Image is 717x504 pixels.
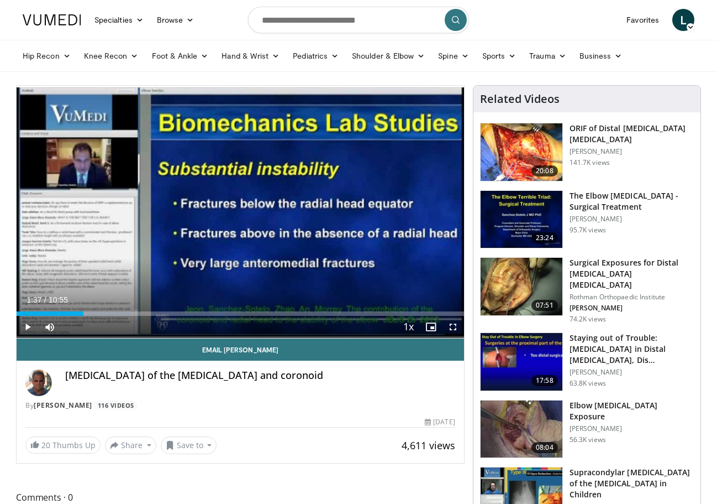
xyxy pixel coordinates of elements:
p: [PERSON_NAME] [570,424,694,433]
img: VuMedi Logo [23,14,81,25]
div: By [25,401,455,411]
p: Rothman Orthopaedic Institute [570,293,694,302]
img: 70322_0000_3.png.150x105_q85_crop-smart_upscale.jpg [481,258,562,315]
p: 63.8K views [570,379,606,388]
h3: Surgical Exposures for Distal [MEDICAL_DATA] [MEDICAL_DATA] [570,257,694,290]
a: 116 Videos [94,401,138,410]
h4: [MEDICAL_DATA] of the [MEDICAL_DATA] and coronoid [65,370,455,382]
button: Playback Rate [398,316,420,338]
p: 95.7K views [570,226,606,235]
span: / [44,295,46,304]
span: 07:51 [531,300,558,311]
p: 74.2K views [570,315,606,324]
a: Hip Recon [16,45,77,67]
h3: ORIF of Distal [MEDICAL_DATA] [MEDICAL_DATA] [570,123,694,145]
h3: Elbow [MEDICAL_DATA] Exposure [570,400,694,422]
a: Shoulder & Elbow [345,45,431,67]
a: Sports [476,45,523,67]
span: 17:58 [531,375,558,386]
span: 08:04 [531,442,558,453]
span: 10:55 [49,295,68,304]
h3: Supracondylar [MEDICAL_DATA] of the [MEDICAL_DATA] in Children [570,467,694,500]
img: heCDP4pTuni5z6vX4xMDoxOjBrO-I4W8_11.150x105_q85_crop-smart_upscale.jpg [481,401,562,458]
button: Save to [161,437,217,454]
a: Email [PERSON_NAME] [17,339,464,361]
span: 4,611 views [402,439,455,452]
input: Search topics, interventions [248,7,469,33]
a: Business [573,45,629,67]
a: Specialties [88,9,150,31]
img: Avatar [25,370,52,396]
a: Pediatrics [286,45,345,67]
p: 141.7K views [570,158,610,167]
button: Share [105,437,156,454]
img: 162531_0000_1.png.150x105_q85_crop-smart_upscale.jpg [481,191,562,248]
h4: Related Videos [480,92,560,106]
a: Knee Recon [77,45,145,67]
div: Progress Bar [17,311,464,316]
a: Browse [150,9,201,31]
span: 20 [41,440,50,450]
a: 20 Thumbs Up [25,437,101,454]
a: Spine [431,45,475,67]
a: 07:51 Surgical Exposures for Distal [MEDICAL_DATA] [MEDICAL_DATA] Rothman Orthopaedic Institute [... [480,257,694,324]
button: Enable picture-in-picture mode [420,316,442,338]
a: 20:08 ORIF of Distal [MEDICAL_DATA] [MEDICAL_DATA] [PERSON_NAME] 141.7K views [480,123,694,181]
a: Foot & Ankle [145,45,215,67]
p: [PERSON_NAME] [570,304,694,313]
a: Hand & Wrist [215,45,286,67]
span: 23:24 [531,232,558,243]
h3: Staying out of Trouble: [MEDICAL_DATA] in Distal [MEDICAL_DATA], Dis… [570,332,694,366]
a: Favorites [620,9,666,31]
img: orif-sanch_3.png.150x105_q85_crop-smart_upscale.jpg [481,123,562,181]
span: 1:37 [27,295,41,304]
p: 56.3K views [570,435,606,444]
a: L [672,9,694,31]
span: 20:08 [531,165,558,176]
p: [PERSON_NAME] [570,215,694,224]
div: [DATE] [425,417,455,427]
a: 17:58 Staying out of Trouble: [MEDICAL_DATA] in Distal [MEDICAL_DATA], Dis… [PERSON_NAME] 63.8K v... [480,332,694,391]
a: Trauma [523,45,573,67]
a: [PERSON_NAME] [34,401,92,410]
button: Play [17,316,39,338]
button: Fullscreen [442,316,464,338]
video-js: Video Player [17,86,464,339]
img: Q2xRg7exoPLTwO8X4xMDoxOjB1O8AjAz_1.150x105_q85_crop-smart_upscale.jpg [481,333,562,391]
button: Mute [39,316,61,338]
h3: The Elbow [MEDICAL_DATA] - Surgical Treatment [570,190,694,212]
a: 08:04 Elbow [MEDICAL_DATA] Exposure [PERSON_NAME] 56.3K views [480,400,694,459]
a: 23:24 The Elbow [MEDICAL_DATA] - Surgical Treatment [PERSON_NAME] 95.7K views [480,190,694,249]
p: [PERSON_NAME] [570,147,694,156]
p: [PERSON_NAME] [570,368,694,377]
